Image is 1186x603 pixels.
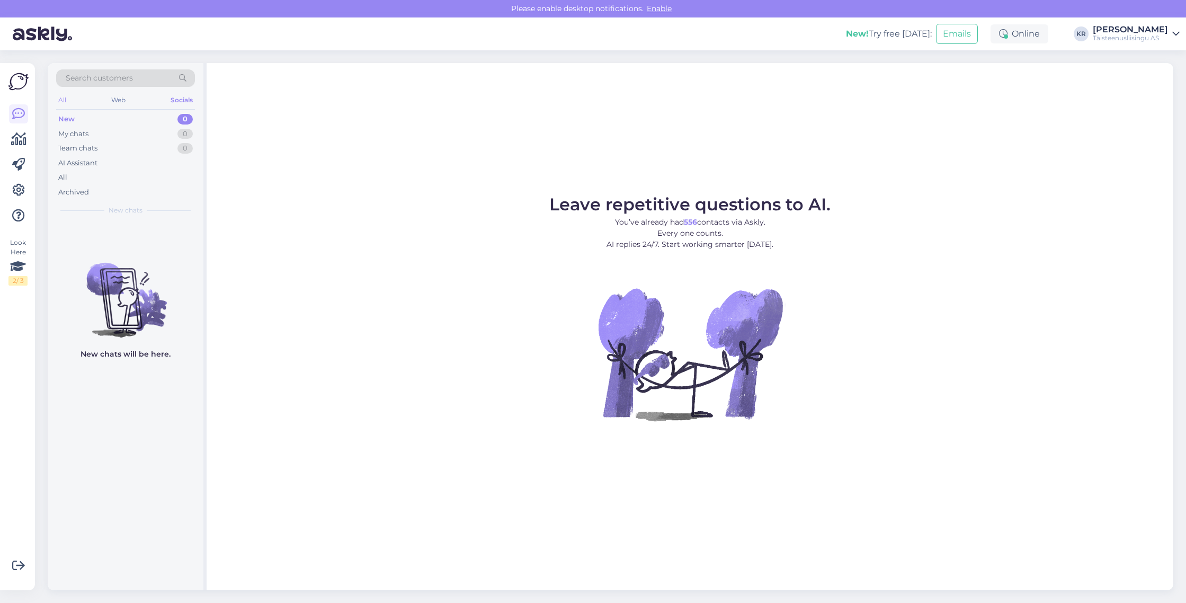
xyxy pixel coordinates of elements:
div: All [58,172,67,183]
div: All [56,93,68,107]
img: No chats [48,244,203,339]
div: My chats [58,129,88,139]
div: Web [109,93,128,107]
img: No Chat active [595,259,786,449]
div: [PERSON_NAME] [1093,25,1168,34]
div: 2 / 3 [8,276,28,286]
img: Askly Logo [8,72,29,92]
p: New chats will be here. [81,349,171,360]
div: 0 [177,143,193,154]
b: 556 [684,217,697,227]
div: AI Assistant [58,158,97,169]
p: You’ve already had contacts via Askly. Every one counts. AI replies 24/7. Start working smarter [... [549,217,831,250]
b: New! [846,29,869,39]
div: Täisteenusliisingu AS [1093,34,1168,42]
div: 0 [177,129,193,139]
a: [PERSON_NAME]Täisteenusliisingu AS [1093,25,1180,42]
div: 0 [177,114,193,125]
div: New [58,114,75,125]
span: Search customers [66,73,133,84]
div: KR [1074,26,1089,41]
button: Emails [936,24,978,44]
div: Archived [58,187,89,198]
div: Try free [DATE]: [846,28,932,40]
div: Look Here [8,238,28,286]
span: Leave repetitive questions to AI. [549,194,831,215]
div: Socials [168,93,195,107]
span: Enable [644,4,675,13]
div: Team chats [58,143,97,154]
div: Online [991,24,1048,43]
span: New chats [109,206,142,215]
